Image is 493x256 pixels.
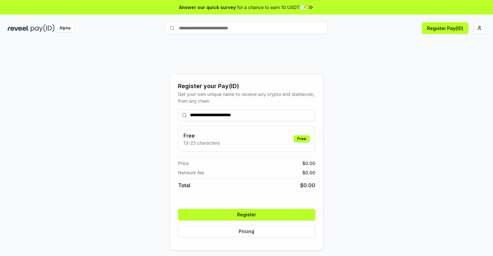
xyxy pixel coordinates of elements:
[178,226,315,237] button: Pricing
[184,132,220,139] h3: Free
[31,24,55,32] img: pay_id
[237,4,306,11] span: for a chance to earn 10 USDT 📝
[56,24,74,32] div: Alpha
[178,181,190,189] span: Total
[184,139,220,146] p: 13-25 characters
[179,4,236,11] span: Answer our quick survey
[294,135,310,142] div: Free
[422,22,468,34] button: Register Pay(ID)
[302,160,315,167] span: $ 0.00
[302,169,315,176] span: $ 0.00
[300,181,315,189] span: $ 0.00
[178,160,189,167] span: Price
[8,24,29,32] img: reveel_dark
[178,82,315,91] div: Register your Pay(ID)
[178,169,204,176] span: Network fee
[178,91,315,104] div: Get your own unique name to receive any crypto and stablecoin, from any chain
[178,209,315,220] button: Register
